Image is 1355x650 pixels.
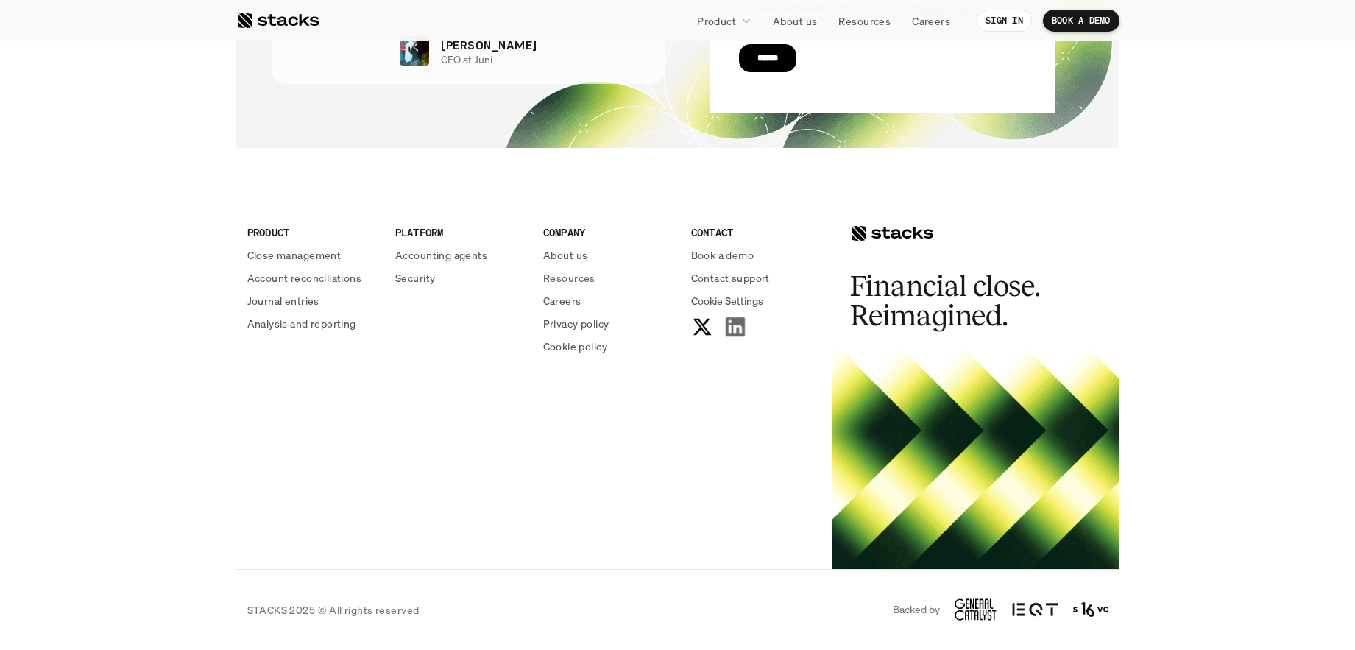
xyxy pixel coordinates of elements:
[893,604,940,616] p: Backed by
[395,270,526,286] a: Security
[543,339,673,354] a: Cookie policy
[691,270,821,286] a: Contact support
[247,247,342,263] p: Close management
[691,247,754,263] p: Book a demo
[247,316,378,331] a: Analysis and reporting
[691,225,821,240] p: CONTACT
[912,13,950,29] p: Careers
[903,7,959,34] a: Careers
[697,13,736,29] p: Product
[543,247,587,263] p: About us
[395,270,435,286] p: Security
[395,247,487,263] p: Accounting agents
[543,270,673,286] a: Resources
[543,293,581,308] p: Careers
[174,341,238,351] a: Privacy Policy
[977,10,1032,32] a: SIGN IN
[829,7,899,34] a: Resources
[247,247,378,263] a: Close management
[247,270,362,286] p: Account reconciliations
[986,15,1023,26] p: SIGN IN
[691,270,770,286] p: Contact support
[247,316,356,331] p: Analysis and reporting
[543,247,673,263] a: About us
[441,54,492,66] p: CFO at Juni
[850,272,1071,331] h2: Financial close. Reimagined.
[247,293,319,308] p: Journal entries
[838,13,891,29] p: Resources
[247,225,378,240] p: PRODUCT
[247,293,378,308] a: Journal entries
[395,225,526,240] p: PLATFORM
[247,602,420,618] p: STACKS 2025 © All rights reserved
[543,316,609,331] p: Privacy policy
[691,293,763,308] button: Cookie Trigger
[764,7,826,34] a: About us
[543,270,595,286] p: Resources
[773,13,817,29] p: About us
[441,36,537,54] p: [PERSON_NAME]
[543,339,607,354] p: Cookie policy
[691,247,821,263] a: Book a demo
[691,293,763,308] span: Cookie Settings
[1052,15,1111,26] p: BOOK A DEMO
[1043,10,1119,32] a: BOOK A DEMO
[543,316,673,331] a: Privacy policy
[543,225,673,240] p: COMPANY
[543,293,673,308] a: Careers
[247,270,378,286] a: Account reconciliations
[395,247,526,263] a: Accounting agents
